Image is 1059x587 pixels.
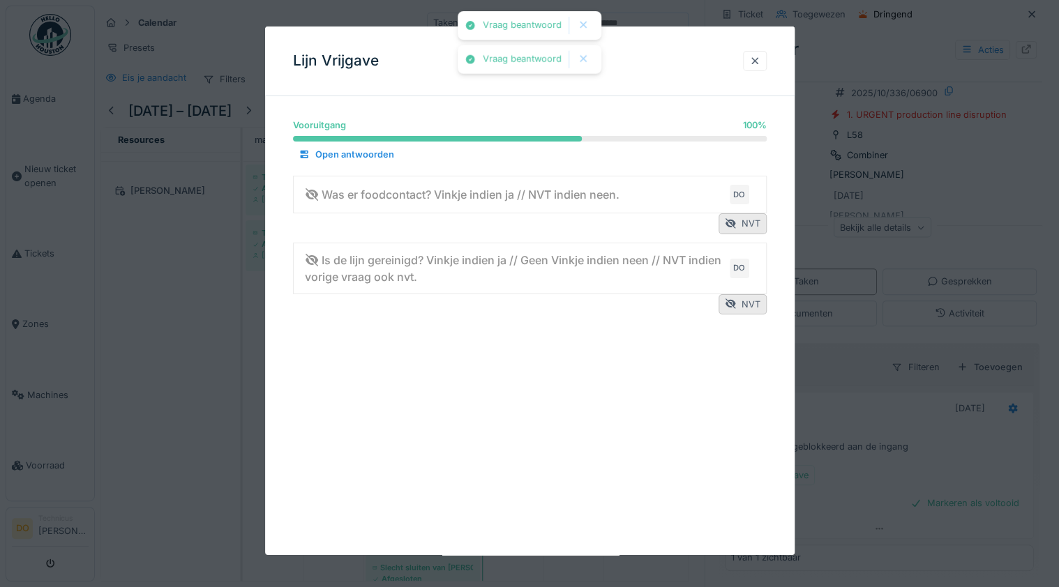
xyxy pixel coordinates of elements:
h3: Lijn Vrijgave [293,52,379,70]
summary: Was er foodcontact? Vinkje indien ja // NVT indien neen.DO [299,181,760,207]
div: Is de lijn gereinigd? Vinkje indien ja // Geen Vinkje indien neen // NVT indien vorige vraag ook ... [305,251,724,284]
div: Vraag beantwoord [483,20,562,31]
div: NVT [719,213,767,234]
div: DO [730,258,749,277]
div: NVT [719,293,767,314]
div: Vraag beantwoord [483,54,562,66]
summary: Is de lijn gereinigd? Vinkje indien ja // Geen Vinkje indien neen // NVT indien vorige vraag ook ... [299,248,760,287]
div: Was er foodcontact? Vinkje indien ja // NVT indien neen. [305,186,619,203]
div: Vooruitgang [293,119,346,132]
progress: 100 % [293,136,767,142]
div: Open antwoorden [293,145,400,164]
div: 100 % [743,119,767,132]
div: DO [730,185,749,204]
